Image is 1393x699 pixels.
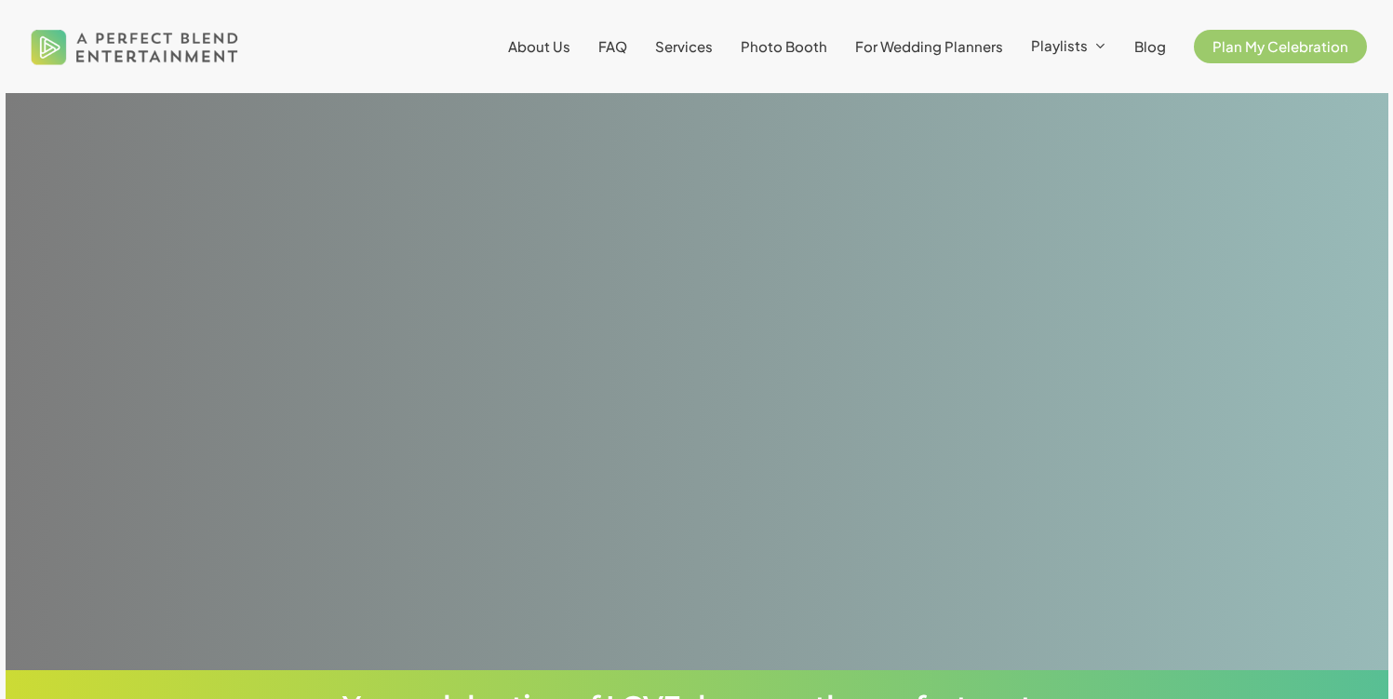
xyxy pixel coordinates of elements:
span: Playlists [1031,36,1088,54]
span: For Wedding Planners [855,37,1003,55]
a: FAQ [598,39,627,54]
span: Services [655,37,713,55]
a: Services [655,39,713,54]
span: About Us [508,37,570,55]
a: Plan My Celebration [1194,39,1367,54]
a: Blog [1134,39,1166,54]
span: Blog [1134,37,1166,55]
span: FAQ [598,37,627,55]
a: Photo Booth [741,39,827,54]
img: A Perfect Blend Entertainment [26,13,244,80]
span: Plan My Celebration [1212,37,1348,55]
a: Playlists [1031,38,1106,55]
a: About Us [508,39,570,54]
span: Photo Booth [741,37,827,55]
a: For Wedding Planners [855,39,1003,54]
